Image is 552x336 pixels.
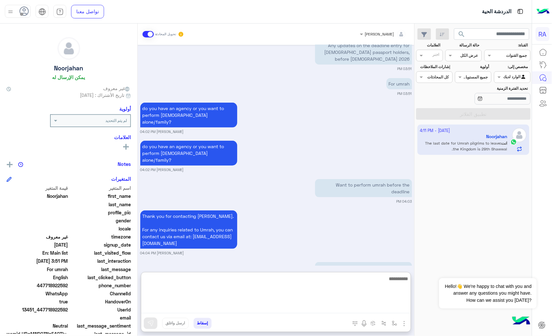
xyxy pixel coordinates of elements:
[6,306,68,313] span: 13451_447718922592
[69,249,131,256] span: last_visited_flow
[371,321,376,326] img: create order
[58,37,80,59] img: defaultAdmin.png
[6,249,68,256] span: En: Main list
[6,282,68,289] span: 447718922592
[52,74,85,80] h6: يمكن الإرسال له
[379,318,389,329] button: Trigger scenario
[495,64,528,70] label: مخصص إلى:
[69,266,131,273] span: last_message
[397,199,412,204] small: 04:03 PM
[69,217,131,224] span: gender
[69,322,131,329] span: last_message_sentiment
[417,64,450,70] label: إشارات الملاحظات
[6,290,68,297] span: 2
[140,250,184,256] small: [PERSON_NAME] 04:04 PM
[360,320,368,328] img: send voice note
[6,314,68,321] span: null
[140,141,237,166] p: 13/10/2025, 4:02 PM
[140,103,237,127] p: 13/10/2025, 4:02 PM
[6,185,68,191] span: قيمة المتغير
[368,318,379,329] button: create order
[69,306,131,313] span: UserId
[6,298,68,305] span: true
[155,32,176,37] small: تحويل المحادثة
[69,193,131,199] span: first_name
[398,66,412,71] small: 03:51 PM
[510,310,533,333] img: hulul-logo.png
[140,167,184,172] small: [PERSON_NAME] 04:02 PM
[6,233,68,240] span: غير معروف
[105,118,127,123] b: لم يتم التحديد
[6,217,68,224] span: null
[536,27,550,41] div: RA
[69,282,131,289] span: phone_number
[69,201,131,208] span: last_name
[69,314,131,321] span: email
[387,78,412,89] p: 13/10/2025, 3:51 PM
[398,91,412,96] small: 03:51 PM
[454,28,470,42] button: search
[365,32,394,36] span: [PERSON_NAME]
[69,298,131,305] span: HandoverOn
[69,209,131,216] span: profile_pic
[446,42,480,48] label: حالة الرسالة
[416,108,531,120] button: تطبيق الفلاتر
[53,5,66,18] a: tab
[6,258,68,264] span: 2025-10-13T12:51:30.541Z
[315,179,412,197] p: 13/10/2025, 4:03 PM
[315,262,412,287] p: 13/10/2025, 4:04 PM
[111,176,131,182] h6: المتغيرات
[456,86,528,91] label: تحديد الفترة الزمنية
[7,162,13,168] img: add
[537,5,550,18] img: Logo
[456,64,489,70] label: أولوية
[417,42,441,48] label: العلامات
[80,92,124,98] span: تاريخ الأشتراك : [DATE]
[69,233,131,240] span: timezone
[433,52,441,59] div: اختر
[6,134,131,140] h6: العلامات
[18,162,23,167] img: notes
[69,258,131,264] span: last_interaction
[69,185,131,191] span: اسم المتغير
[194,318,212,329] button: إسقاط
[69,290,131,297] span: ChannelId
[54,65,83,72] h5: Noorjahan
[400,320,408,328] img: send attachment
[6,225,68,232] span: null
[381,321,387,326] img: Trigger scenario
[119,106,131,112] h6: أولوية
[482,7,512,16] p: الدردشة الحية
[71,5,104,18] a: تواصل معنا
[69,241,131,248] span: signup_date
[6,266,68,273] span: For umrah
[147,320,154,327] img: send message
[439,278,536,309] span: Hello!👋 We're happy to chat with you and answer any questions you might have. How can we assist y...
[118,161,131,167] h6: Notes
[315,40,412,65] p: 13/10/2025, 3:51 PM
[38,8,46,15] img: tab
[485,42,528,48] label: القناة:
[162,318,189,329] button: ارسل واغلق
[6,274,68,281] span: English
[56,8,64,15] img: tab
[353,321,358,326] img: make a call
[516,7,525,15] img: tab
[389,318,400,329] button: select flow
[103,85,131,92] span: غير معروف
[6,193,68,199] span: Noorjahan
[140,129,184,134] small: [PERSON_NAME] 04:02 PM
[69,225,131,232] span: locale
[6,8,15,16] img: profile
[6,322,68,329] span: 0
[69,274,131,281] span: last_clicked_button
[6,241,68,248] span: 2025-10-08T13:10:01.293Z
[392,321,397,326] img: select flow
[458,30,466,38] span: search
[140,210,237,249] p: 13/10/2025, 4:04 PM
